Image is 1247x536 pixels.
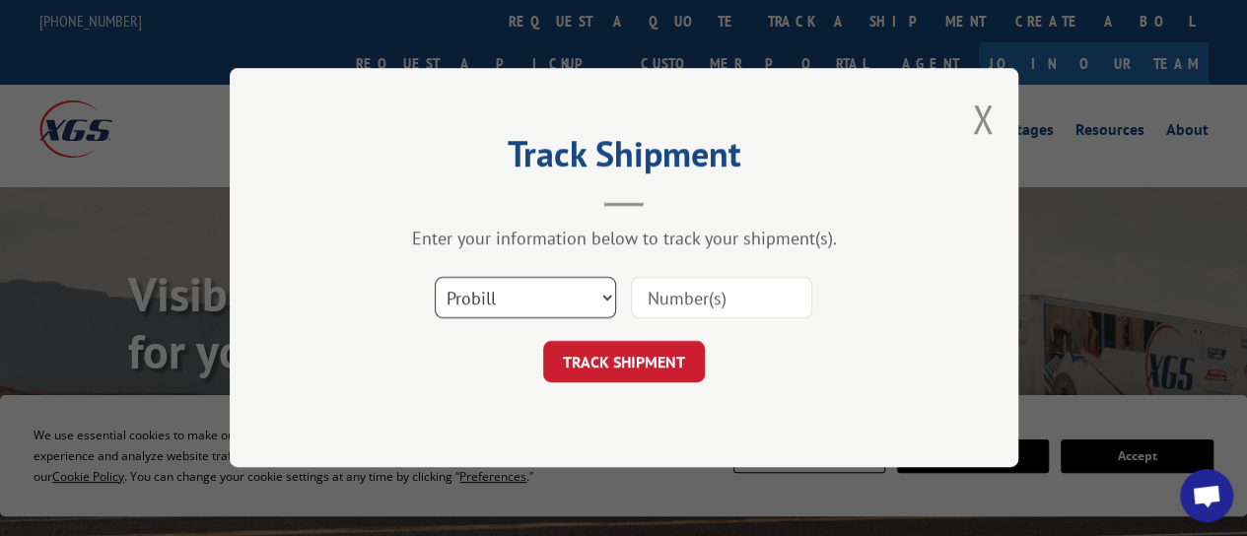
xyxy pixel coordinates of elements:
[543,342,705,383] button: TRACK SHIPMENT
[328,140,920,177] h2: Track Shipment
[328,228,920,250] div: Enter your information below to track your shipment(s).
[631,278,812,319] input: Number(s)
[972,93,994,145] button: Close modal
[1180,469,1233,522] div: Open chat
